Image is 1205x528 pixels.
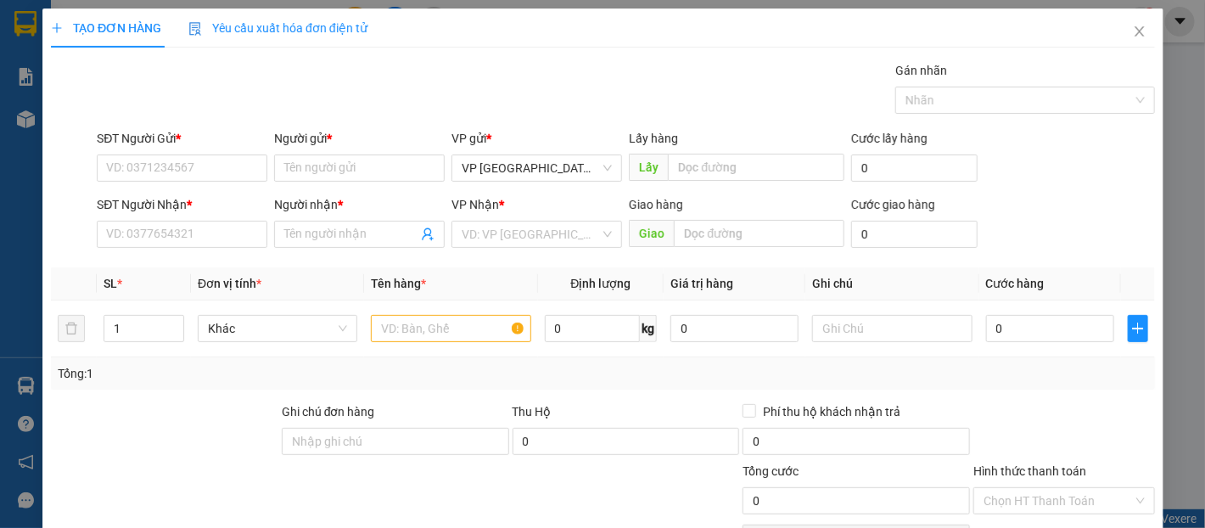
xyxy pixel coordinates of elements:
div: VP gửi [451,129,622,148]
div: SĐT Người Nhận [97,195,267,214]
span: user-add [421,227,434,241]
input: 0 [670,315,799,342]
input: VD: Bàn, Ghế [371,315,530,342]
div: Tổng: 1 [58,364,467,383]
span: Giao hàng [629,198,683,211]
span: Lấy hàng [629,132,678,145]
label: Ghi chú đơn hàng [281,405,374,418]
span: Lấy [629,154,668,181]
div: Người gửi [274,129,445,148]
input: Ghi chú đơn hàng [281,428,508,455]
span: Khác [208,316,347,341]
button: delete [58,315,85,342]
div: SĐT Người Gửi [97,129,267,148]
span: Cước hàng [985,277,1044,290]
span: VP Nha Trang xe Limousine [462,155,612,181]
span: SL [103,277,116,290]
span: TẠO ĐƠN HÀNG [51,21,161,35]
input: Ghi Chú [812,315,972,342]
span: plus [1129,322,1147,335]
span: close [1132,25,1146,38]
div: Người nhận [274,195,445,214]
span: Đơn vị tính [198,277,261,290]
span: kg [640,315,657,342]
label: Cước giao hàng [850,198,934,211]
span: Tổng cước [743,464,799,478]
input: Cước lấy hàng [850,154,977,182]
li: VP VP [GEOGRAPHIC_DATA] xe Limousine [8,92,117,148]
label: Gán nhãn [895,64,947,77]
span: VP Nhận [451,198,499,211]
span: Phí thu hộ khách nhận trả [756,402,907,421]
img: icon [188,22,202,36]
span: Định lượng [570,277,631,290]
span: plus [51,22,63,34]
li: Cúc Tùng Limousine [8,8,246,72]
label: Cước lấy hàng [850,132,927,145]
label: Hình thức thanh toán [973,464,1086,478]
button: plus [1128,315,1148,342]
input: Dọc đường [668,154,843,181]
input: Cước giao hàng [850,221,977,248]
span: Tên hàng [371,277,426,290]
span: Yêu cầu xuất hóa đơn điện tử [188,21,367,35]
button: Close [1115,8,1163,56]
th: Ghi chú [805,267,978,301]
span: Giá trị hàng [670,277,733,290]
li: VP VP [GEOGRAPHIC_DATA] [117,92,226,148]
input: Dọc đường [674,220,843,247]
span: Giao [629,220,674,247]
span: Thu Hộ [512,405,551,418]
